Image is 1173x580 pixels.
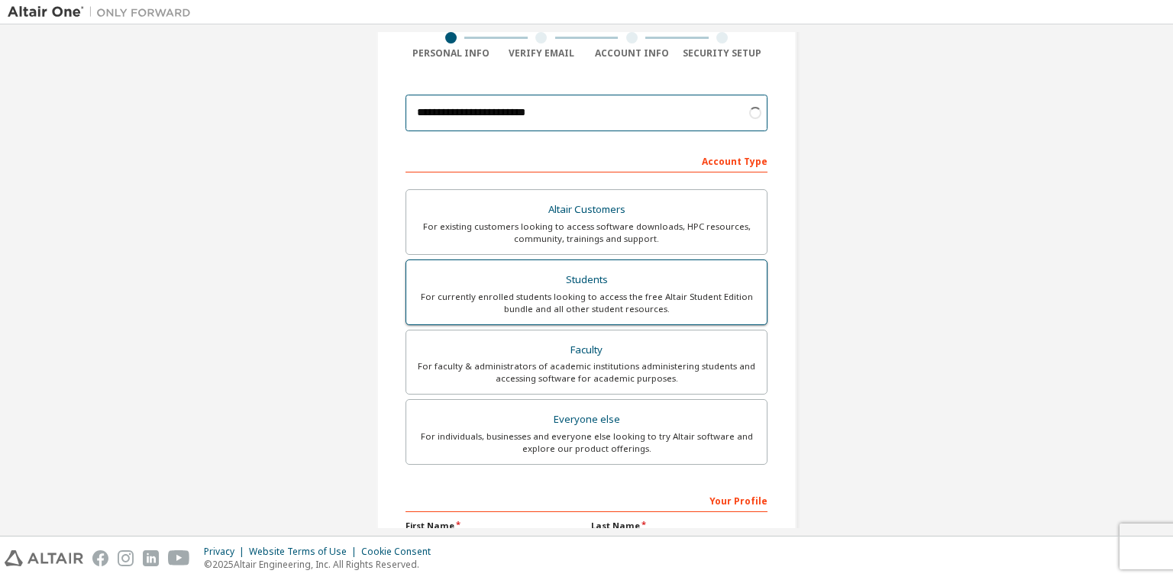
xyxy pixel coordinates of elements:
div: Account Type [406,148,767,172]
div: Cookie Consent [361,546,440,558]
img: facebook.svg [92,550,108,566]
div: For faculty & administrators of academic institutions administering students and accessing softwa... [415,360,758,385]
div: Privacy [204,546,249,558]
div: Security Setup [677,47,768,60]
label: Last Name [591,520,767,532]
img: altair_logo.svg [5,550,83,566]
p: © 2025 Altair Engineering, Inc. All Rights Reserved. [204,558,440,571]
div: For existing customers looking to access software downloads, HPC resources, community, trainings ... [415,221,758,245]
div: Faculty [415,340,758,361]
div: Everyone else [415,409,758,430]
img: linkedin.svg [143,550,159,566]
div: For individuals, businesses and everyone else looking to try Altair software and explore our prod... [415,430,758,455]
div: Account Info [586,47,677,60]
div: Personal Info [406,47,496,60]
div: Website Terms of Use [249,546,361,558]
img: youtube.svg [168,550,190,566]
div: Your Profile [406,488,767,512]
div: For currently enrolled students looking to access the free Altair Student Edition bundle and all ... [415,291,758,315]
div: Students [415,269,758,291]
img: Altair One [8,5,199,20]
label: First Name [406,520,582,532]
img: instagram.svg [118,550,134,566]
div: Verify Email [496,47,587,60]
div: Altair Customers [415,199,758,221]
